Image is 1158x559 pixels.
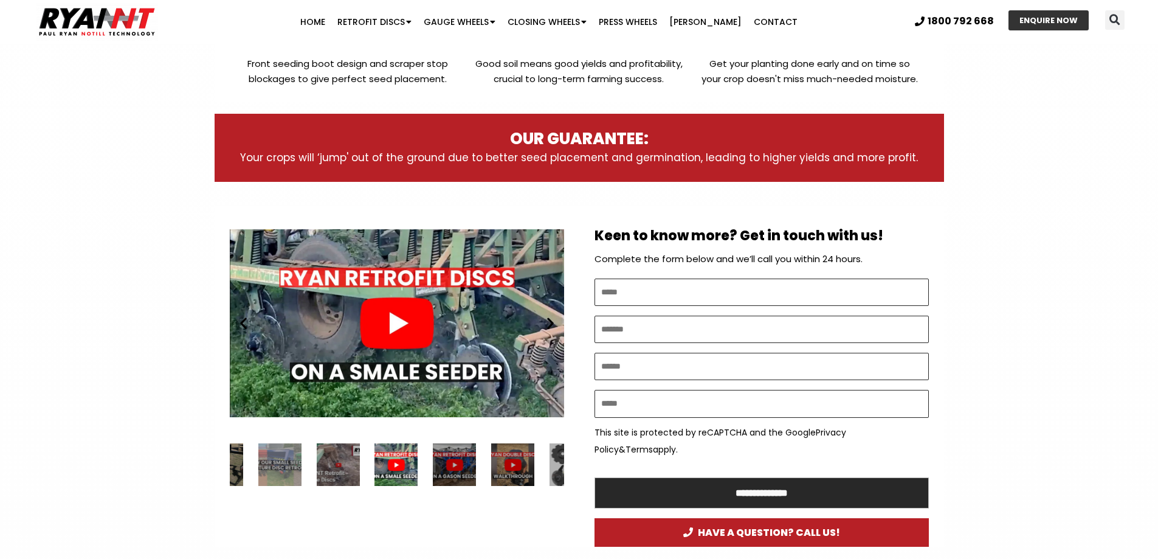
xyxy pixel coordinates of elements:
div: 33 / 34 [200,443,243,487]
a: 1800 792 668 [915,16,994,26]
img: Ryan NT logo [36,3,158,41]
h3: OUR GUARANTEE: [239,129,920,150]
div: Search [1105,10,1125,30]
a: Home [294,10,331,34]
a: Closing Wheels [501,10,593,34]
div: 3 / 34 [433,443,477,487]
span: Your crops will ‘jump' out of the ground due to better seed placement and germination, leading to... [240,150,918,165]
p: This site is protected by reCAPTCHA and the Google & apply. [595,424,929,458]
a: Privacy Policy [595,426,846,456]
a: Terms [626,443,653,456]
div: 2 / 34 [230,218,564,428]
div: Next slide [543,316,558,331]
div: Slides Slides [230,443,564,487]
nav: Menu [224,10,873,34]
p: Get your planting done early and on time so your crop doesn't miss much-needed moisture. [700,56,919,86]
div: Slides [230,218,564,428]
p: Good soil means good yields and profitability, crucial to long-term farming success. [469,56,688,86]
div: Smale website thumbnail double discs [375,443,418,487]
a: Press Wheels [593,10,663,34]
a: [PERSON_NAME] [663,10,748,34]
h2: Keen to know more? Get in touch with us! [595,227,929,245]
div: 2 / 34 [375,443,418,487]
span: ENQUIRE NOW [1019,16,1078,24]
div: 4 / 34 [492,443,535,487]
span: 1800 792 668 [928,16,994,26]
div: Previous slide [236,316,251,331]
div: 5 / 34 [550,443,593,487]
a: HAVE A QUESTION? CALL US! [595,518,929,547]
p: Complete the form below and we’ll call you within 24 hours. [595,251,929,268]
a: Smale website thumbnail double discs [230,218,564,428]
span: HAVE A QUESTION? CALL US! [683,527,840,538]
a: Retrofit Discs [331,10,418,34]
div: 34 / 34 [258,443,302,487]
div: 1 / 34 [317,443,360,487]
a: Gauge Wheels [418,10,501,34]
a: ENQUIRE NOW [1008,10,1089,30]
p: Front seeding boot design and scraper stop blockages to give perfect seed placement. [239,56,458,86]
a: Contact [748,10,804,34]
